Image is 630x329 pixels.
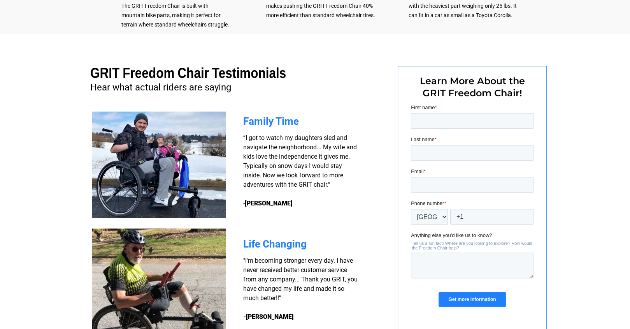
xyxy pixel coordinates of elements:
span: "I'm becoming stronger every day. I have never received better customer service from any company.... [243,257,358,302]
iframe: Form 0 [411,104,533,314]
span: Learn More About the GRIT Freedom Chair! [420,75,525,99]
span: GRIT Freedom Chair Testimonials [90,65,286,81]
span: “I got to watch my daughters sled and navigate the neighborhood... My wife and kids love the inde... [243,134,357,207]
strong: -[PERSON_NAME] [243,313,294,320]
strong: [PERSON_NAME] [245,200,293,207]
span: Family Time [243,115,299,127]
span: Hear what actual riders are saying [90,82,231,93]
span: The GRIT Freedom Chair is built with mountain bike parts, making it perfect for terrain where sta... [121,3,229,28]
span: Life Changing [243,238,307,250]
